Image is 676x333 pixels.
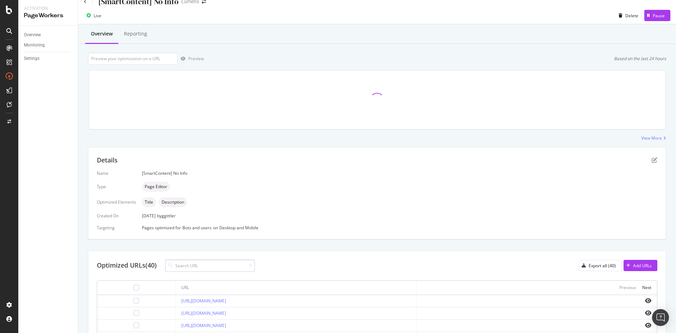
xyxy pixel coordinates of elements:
[162,200,184,204] span: Description
[616,10,638,21] button: Delete
[142,182,170,192] div: neutral label
[642,283,651,292] button: Next
[165,260,255,272] input: Search URL
[97,170,136,176] div: Name
[188,56,204,62] div: Preview
[97,261,157,270] div: Optimized URLs (40)
[124,30,147,37] div: Reporting
[641,135,666,141] a: View More
[589,263,616,269] div: Export all (40)
[142,225,657,231] div: Pages optimized for on
[652,157,657,163] div: pen-to-square
[142,213,657,219] div: [DATE]
[24,31,41,39] div: Overview
[142,197,156,207] div: neutral label
[24,41,73,49] a: Monitoring
[645,322,651,328] i: eye
[94,13,101,19] div: Live
[181,284,189,291] div: URL
[182,225,212,231] div: Bots and users
[653,13,665,19] div: Pause
[24,12,72,20] div: PageWorkers
[624,260,657,271] button: Add URLs
[614,56,666,62] div: Based on the last 24 hours
[24,55,73,62] a: Settings
[97,184,136,190] div: Type
[145,200,153,204] span: Title
[619,284,636,290] div: Previous
[181,310,226,316] a: [URL][DOMAIN_NAME]
[642,284,651,290] div: Next
[159,197,187,207] div: neutral label
[178,53,204,64] button: Preview
[97,199,136,205] div: Optimized Elements
[625,13,638,19] div: Delete
[24,41,45,49] div: Monitoring
[181,322,226,328] a: [URL][DOMAIN_NAME]
[633,263,652,269] div: Add URLs
[24,55,39,62] div: Settings
[97,225,136,231] div: Targeting
[644,10,670,21] button: Pause
[91,30,113,37] div: Overview
[181,298,226,304] a: [URL][DOMAIN_NAME]
[645,298,651,303] i: eye
[219,225,258,231] div: Desktop and Mobile
[97,156,118,165] div: Details
[641,135,662,141] div: View More
[145,185,167,189] span: Page Editor
[88,52,178,65] input: Preview your optimization on a URL
[24,31,73,39] a: Overview
[157,213,176,219] div: by ggittler
[645,310,651,316] i: eye
[142,170,657,176] div: [SmartContent] No Info
[652,309,669,326] div: Open Intercom Messenger
[24,6,72,12] div: Activation
[619,283,636,292] button: Previous
[578,260,622,271] button: Export all (40)
[97,213,136,219] div: Created On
